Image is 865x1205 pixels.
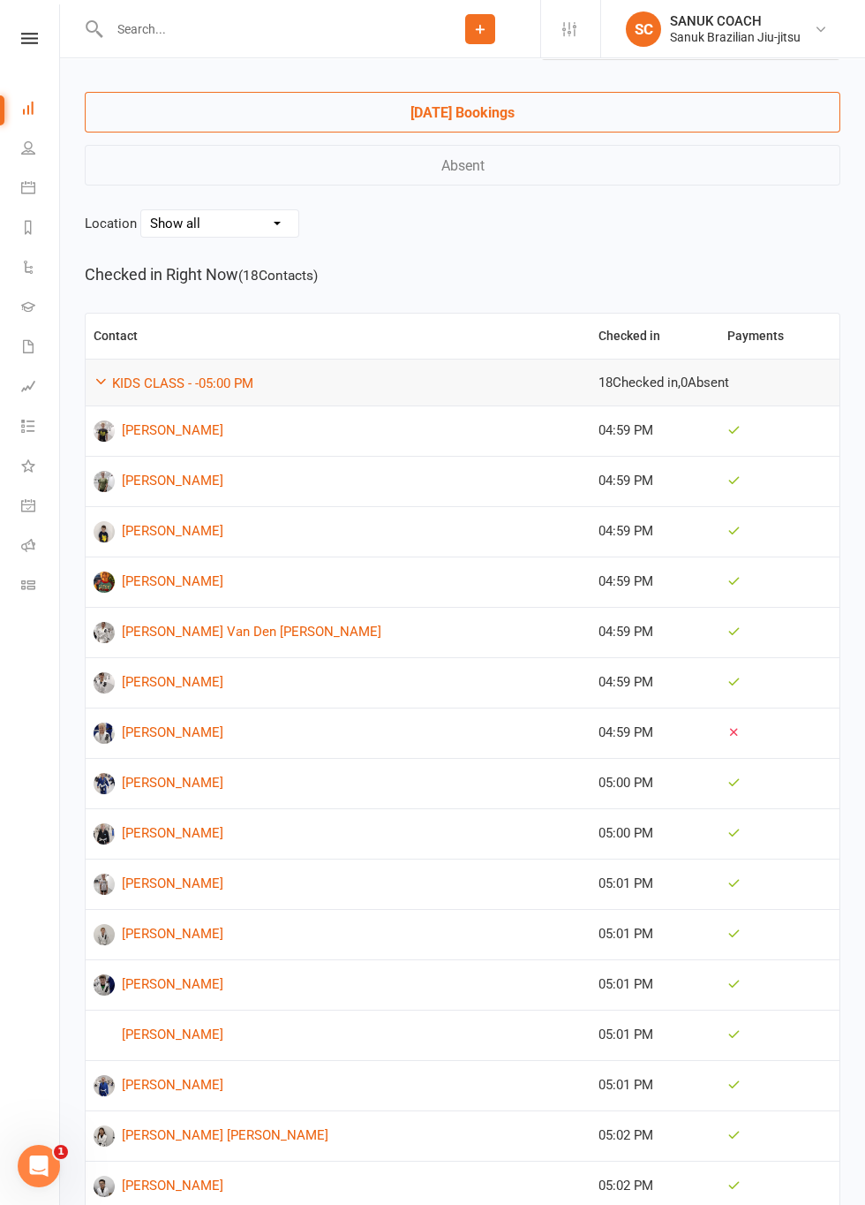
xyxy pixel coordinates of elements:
a: Calendar [21,170,61,209]
span: 1 [54,1145,68,1159]
td: 05:01 PM [590,959,719,1010]
a: [PERSON_NAME] [94,924,583,945]
a: [PERSON_NAME] [94,1176,583,1197]
img: Grace Mochrie [94,773,115,794]
img: Finley Travers [94,521,115,542]
td: 05:02 PM [590,1110,719,1161]
th: Checked in [590,314,719,359]
td: 05:01 PM [590,859,719,909]
a: What's New [21,448,61,488]
a: [PERSON_NAME] [PERSON_NAME] [94,1125,583,1147]
a: [PERSON_NAME] [94,572,583,593]
a: Dashboard [21,90,61,130]
a: [PERSON_NAME] [94,672,583,693]
img: Jaxon Swart [94,974,115,996]
img: Jacob Swart [94,924,115,945]
a: KIDS CLASS - -05:00 PM [112,375,253,391]
span: - 05:00 PM [195,375,253,391]
a: Reports [21,209,61,249]
div: SC [626,11,661,47]
img: Leni Rumble [94,471,115,492]
td: 05:01 PM [590,1060,719,1110]
a: People [21,130,61,170]
td: 04:59 PM [590,506,719,557]
a: [DATE] Bookings [85,92,840,133]
a: Roll call kiosk mode [21,527,61,567]
a: Class kiosk mode [21,567,61,607]
img: Mila Mochrie [94,723,115,744]
img: Dusty Rumble [94,421,115,442]
td: 05:01 PM [590,1010,719,1060]
th: Contact [86,314,590,359]
input: Search... [104,17,420,42]
a: General attendance kiosk mode [21,488,61,527]
img: Annabelle Van Den Bergh [94,622,115,643]
iframe: Intercom live chat [18,1145,60,1187]
a: [PERSON_NAME] [94,421,583,442]
img: Olivia Rusmir [94,1125,115,1147]
td: 18 Checked in [590,359,839,405]
td: 04:59 PM [590,557,719,607]
img: Caelan Van Den Bergh [94,672,115,693]
div: Sanuk Brazilian Jiu-jitsu [670,29,801,45]
div: Location [85,209,840,238]
small: ( 18 Contacts) [238,268,318,284]
a: [PERSON_NAME] [94,471,583,492]
img: Hugo Sanderson [94,1075,115,1096]
a: Assessments [21,368,61,408]
td: 04:59 PM [590,708,719,758]
td: 04:59 PM [590,456,719,506]
a: [PERSON_NAME] [94,1025,583,1046]
span: , 0 Absent [678,375,729,390]
td: 05:00 PM [590,758,719,808]
div: SANUK COACH [670,13,801,29]
a: Absent [85,145,840,186]
td: 04:59 PM [590,607,719,657]
img: Oliver Mochrie [94,823,115,845]
a: [PERSON_NAME] [94,823,583,845]
th: Payments [719,314,839,359]
a: [PERSON_NAME] [94,974,583,996]
a: [PERSON_NAME] [94,1075,583,1096]
td: 04:59 PM [590,657,719,708]
a: [PERSON_NAME] [94,773,583,794]
td: 05:00 PM [590,808,719,859]
a: [PERSON_NAME] [94,874,583,895]
a: [PERSON_NAME] [94,521,583,542]
h5: Checked in Right Now [85,262,840,288]
a: [PERSON_NAME] [94,723,583,744]
a: [PERSON_NAME] Van Den [PERSON_NAME] [94,622,583,643]
img: Harper Thomas [94,572,115,593]
img: Milan Rusmir [94,1176,115,1197]
img: Charlotte Davis [94,874,115,895]
td: 04:59 PM [590,405,719,456]
td: 05:01 PM [590,909,719,959]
